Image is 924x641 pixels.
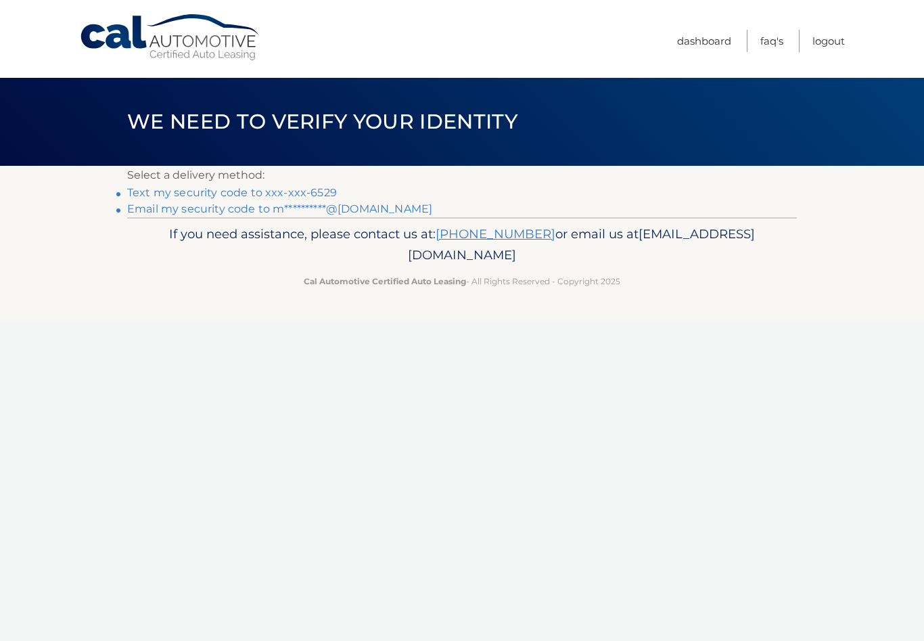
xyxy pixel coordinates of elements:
[436,226,555,242] a: [PHONE_NUMBER]
[127,166,797,185] p: Select a delivery method:
[677,30,731,52] a: Dashboard
[136,274,788,288] p: - All Rights Reserved - Copyright 2025
[127,109,517,134] span: We need to verify your identity
[304,276,466,286] strong: Cal Automotive Certified Auto Leasing
[127,202,432,215] a: Email my security code to m**********@[DOMAIN_NAME]
[812,30,845,52] a: Logout
[136,223,788,267] p: If you need assistance, please contact us at: or email us at
[127,186,337,199] a: Text my security code to xxx-xxx-6529
[79,14,262,62] a: Cal Automotive
[760,30,783,52] a: FAQ's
